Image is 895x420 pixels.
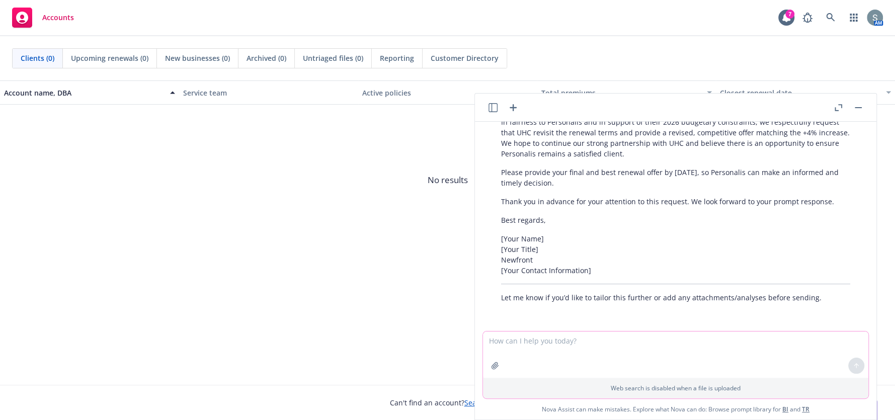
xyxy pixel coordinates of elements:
[501,117,850,159] p: In fairness to Personalis and in support of their 2026 budgetary constraints, we respectfully req...
[716,80,895,105] button: Closest renewal date
[42,14,74,22] span: Accounts
[797,8,818,28] a: Report a Bug
[21,53,54,63] span: Clients (0)
[821,8,841,28] a: Search
[720,88,880,98] div: Closest renewal date
[8,4,78,32] a: Accounts
[479,399,872,419] span: Nova Assist can make mistakes. Explore what Nova can do: Browse prompt library for and
[541,88,701,98] div: Total premiums
[501,292,850,303] p: Let me know if you’d like to tailor this further or add any attachments/analyses before sending.
[303,53,363,63] span: Untriaged files (0)
[380,53,414,63] span: Reporting
[785,10,794,19] div: 7
[362,88,533,98] div: Active policies
[537,80,716,105] button: Total premiums
[431,53,499,63] span: Customer Directory
[844,8,864,28] a: Switch app
[165,53,230,63] span: New businesses (0)
[489,384,862,392] p: Web search is disabled when a file is uploaded
[867,10,883,26] img: photo
[183,88,354,98] div: Service team
[247,53,286,63] span: Archived (0)
[464,398,506,407] a: Search for it
[358,80,537,105] button: Active policies
[501,215,850,225] p: Best regards,
[501,196,850,207] p: Thank you in advance for your attention to this request. We look forward to your prompt response.
[179,80,358,105] button: Service team
[501,167,850,188] p: Please provide your final and best renewal offer by [DATE], so Personalis can make an informed an...
[782,405,788,413] a: BI
[71,53,148,63] span: Upcoming renewals (0)
[802,405,809,413] a: TR
[390,397,506,408] span: Can't find an account?
[4,88,164,98] div: Account name, DBA
[501,233,850,276] p: [Your Name] [Your Title] Newfront [Your Contact Information]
